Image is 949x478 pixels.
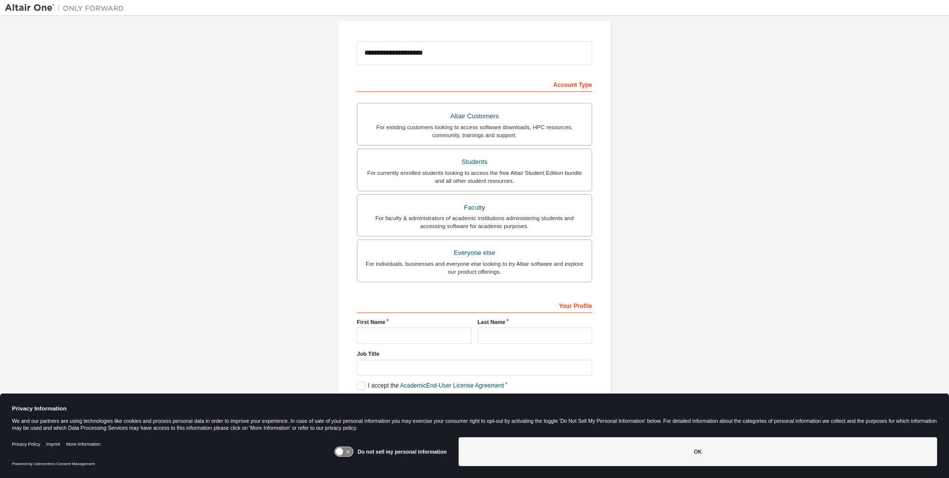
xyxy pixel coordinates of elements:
[363,169,586,185] div: For currently enrolled students looking to access the free Altair Student Edition bundle and all ...
[363,260,586,276] div: For individuals, businesses and everyone else looking to try Altair software and explore our prod...
[363,109,586,123] div: Altair Customers
[357,297,592,313] div: Your Profile
[477,318,592,326] label: Last Name
[357,318,472,326] label: First Name
[363,246,586,260] div: Everyone else
[400,382,504,389] a: Academic End-User License Agreement
[363,201,586,215] div: Faculty
[363,123,586,139] div: For existing customers looking to access software downloads, HPC resources, community, trainings ...
[357,350,592,358] label: Job Title
[363,214,586,230] div: For faculty & administrators of academic institutions administering students and accessing softwa...
[363,155,586,169] div: Students
[357,76,592,92] div: Account Type
[5,3,129,13] img: Altair One
[357,382,504,390] label: I accept the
